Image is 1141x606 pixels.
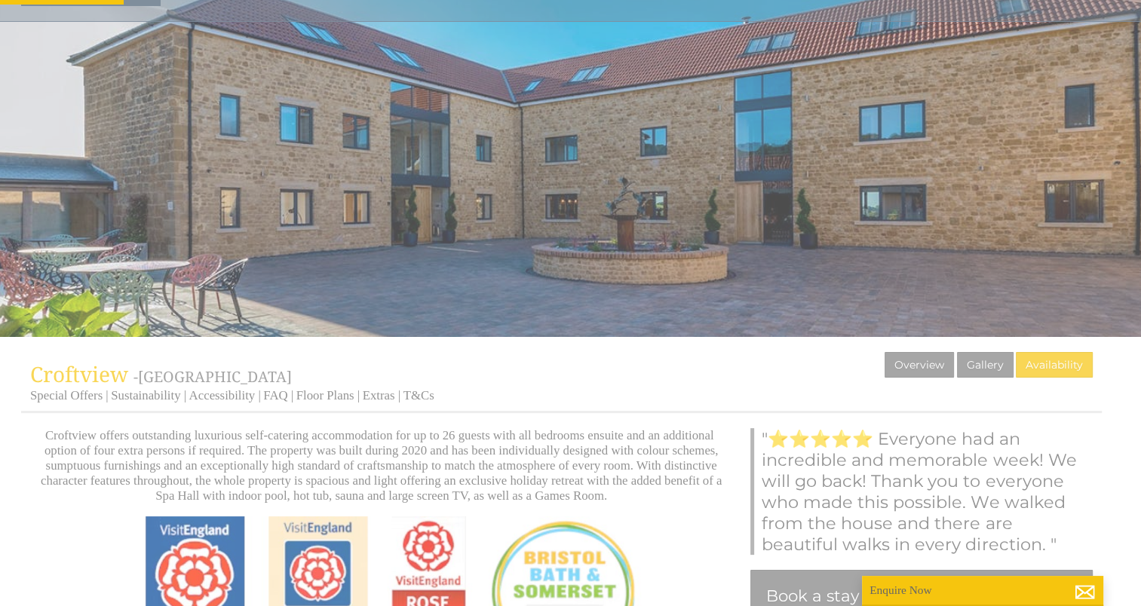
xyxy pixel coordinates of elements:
[263,388,287,402] a: FAQ
[189,388,256,402] a: Accessibility
[403,388,434,402] a: T&Cs
[30,428,732,503] p: Croftview offers outstanding luxurious self-catering accommodation for up to 26 guests with all b...
[885,352,954,378] a: Overview
[111,388,180,402] a: Sustainability
[133,366,292,387] span: -
[138,366,292,387] a: [GEOGRAPHIC_DATA]
[363,388,395,402] a: Extras
[30,360,133,388] a: Croftview
[296,388,354,402] a: Floor Plans
[30,360,128,388] span: Croftview
[30,388,103,402] a: Special Offers
[1016,352,1093,378] a: Availability
[750,428,1093,555] blockquote: "⭐⭐⭐⭐⭐ Everyone had an incredible and memorable week! We will go back! Thank you to everyone who ...
[870,583,1096,597] p: Enquire Now
[957,352,1014,378] a: Gallery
